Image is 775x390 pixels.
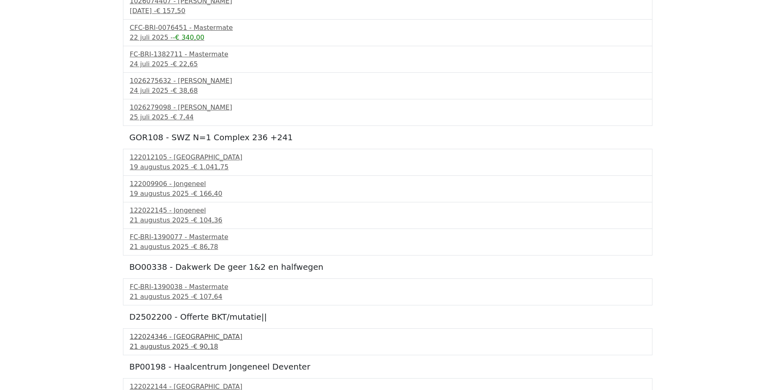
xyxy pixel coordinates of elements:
[130,282,645,302] a: FC-BRI-1390038 - Mastermate21 augustus 2025 -€ 107,64
[130,312,646,322] h5: D2502200 - Offerte BKT/mutatie||
[130,332,645,352] a: 122024346 - [GEOGRAPHIC_DATA]21 augustus 2025 -€ 90,18
[130,23,645,43] a: CFC-BRI-0076451 - Mastermate22 juli 2025 --€ 340,00
[130,232,645,242] div: FC-BRI-1390077 - Mastermate
[173,87,198,94] span: € 38,68
[173,60,198,68] span: € 22,65
[173,34,204,41] span: -€ 340,00
[130,362,646,372] h5: BP00198 - Haalcentrum Jongeneel Deventer
[130,179,645,199] a: 122009906 - Jongeneel19 augustus 2025 -€ 166,40
[173,113,194,121] span: € 7,44
[130,23,645,33] div: CFC-BRI-0076451 - Mastermate
[130,332,645,342] div: 122024346 - [GEOGRAPHIC_DATA]
[130,49,645,69] a: FC-BRI-1382711 - Mastermate24 juli 2025 -€ 22,65
[130,262,646,272] h5: BO00338 - Dakwerk De geer 1&2 en halfwegen
[130,132,646,142] h5: GOR108 - SWZ N=1 Complex 236 +241
[130,76,645,96] a: 1026275632 - [PERSON_NAME]24 juli 2025 -€ 38,68
[193,216,222,224] span: € 104,36
[193,293,222,300] span: € 107,64
[130,179,645,189] div: 122009906 - Jongeneel
[130,49,645,59] div: FC-BRI-1382711 - Mastermate
[130,112,645,122] div: 25 juli 2025 -
[130,76,645,86] div: 1026275632 - [PERSON_NAME]
[130,292,645,302] div: 21 augustus 2025 -
[130,342,645,352] div: 21 augustus 2025 -
[156,7,185,15] span: € 157,50
[130,103,645,112] div: 1026279098 - [PERSON_NAME]
[130,215,645,225] div: 21 augustus 2025 -
[193,163,229,171] span: € 1.041,75
[130,86,645,96] div: 24 juli 2025 -
[130,59,645,69] div: 24 juli 2025 -
[130,206,645,225] a: 122022145 - Jongeneel21 augustus 2025 -€ 104,36
[130,282,645,292] div: FC-BRI-1390038 - Mastermate
[193,243,218,251] span: € 86,78
[130,152,645,172] a: 122012105 - [GEOGRAPHIC_DATA]19 augustus 2025 -€ 1.041,75
[130,6,645,16] div: [DATE] -
[130,152,645,162] div: 122012105 - [GEOGRAPHIC_DATA]
[193,343,218,350] span: € 90,18
[193,190,222,197] span: € 166,40
[130,33,645,43] div: 22 juli 2025 -
[130,162,645,172] div: 19 augustus 2025 -
[130,189,645,199] div: 19 augustus 2025 -
[130,206,645,215] div: 122022145 - Jongeneel
[130,242,645,252] div: 21 augustus 2025 -
[130,103,645,122] a: 1026279098 - [PERSON_NAME]25 juli 2025 -€ 7,44
[130,232,645,252] a: FC-BRI-1390077 - Mastermate21 augustus 2025 -€ 86,78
